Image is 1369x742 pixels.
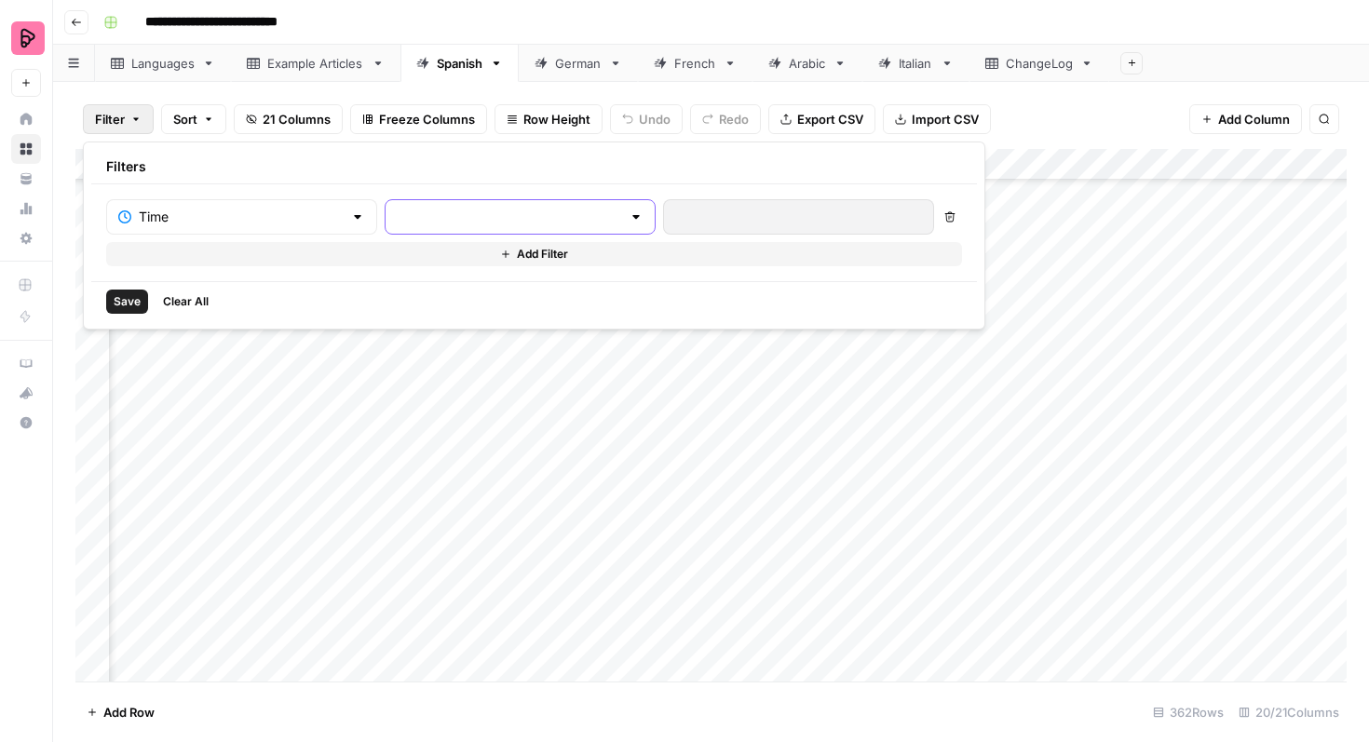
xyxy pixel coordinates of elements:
[83,104,154,134] button: Filter
[638,45,752,82] a: French
[883,104,991,134] button: Import CSV
[350,104,487,134] button: Freeze Columns
[719,110,749,128] span: Redo
[95,45,231,82] a: Languages
[610,104,683,134] button: Undo
[91,150,977,184] div: Filters
[555,54,602,73] div: German
[234,104,343,134] button: 21 Columns
[862,45,969,82] a: Italian
[1231,697,1347,727] div: 20/21 Columns
[690,104,761,134] button: Redo
[75,697,166,727] button: Add Row
[12,379,40,407] div: What's new?
[161,104,226,134] button: Sort
[114,293,141,310] span: Save
[437,54,482,73] div: Spanish
[899,54,933,73] div: Italian
[768,104,875,134] button: Export CSV
[1145,697,1231,727] div: 362 Rows
[1218,110,1290,128] span: Add Column
[495,104,603,134] button: Row Height
[519,45,638,82] a: German
[11,104,41,134] a: Home
[156,290,216,314] button: Clear All
[11,134,41,164] a: Browse
[131,54,195,73] div: Languages
[789,54,826,73] div: Arabic
[263,110,331,128] span: 21 Columns
[173,110,197,128] span: Sort
[95,110,125,128] span: Filter
[523,110,590,128] span: Row Height
[11,378,41,408] button: What's new?
[1189,104,1302,134] button: Add Column
[139,208,343,226] input: Time
[267,54,364,73] div: Example Articles
[11,164,41,194] a: Your Data
[379,110,475,128] span: Freeze Columns
[797,110,863,128] span: Export CSV
[11,194,41,223] a: Usage
[83,142,985,330] div: Filter
[11,408,41,438] button: Help + Support
[163,293,209,310] span: Clear All
[11,15,41,61] button: Workspace: Preply
[103,703,155,722] span: Add Row
[400,45,519,82] a: Spanish
[106,290,148,314] button: Save
[231,45,400,82] a: Example Articles
[674,54,716,73] div: French
[752,45,862,82] a: Arabic
[11,21,45,55] img: Preply Logo
[1006,54,1073,73] div: ChangeLog
[517,246,568,263] span: Add Filter
[11,348,41,378] a: AirOps Academy
[11,223,41,253] a: Settings
[912,110,979,128] span: Import CSV
[969,45,1109,82] a: ChangeLog
[106,242,962,266] button: Add Filter
[639,110,671,128] span: Undo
